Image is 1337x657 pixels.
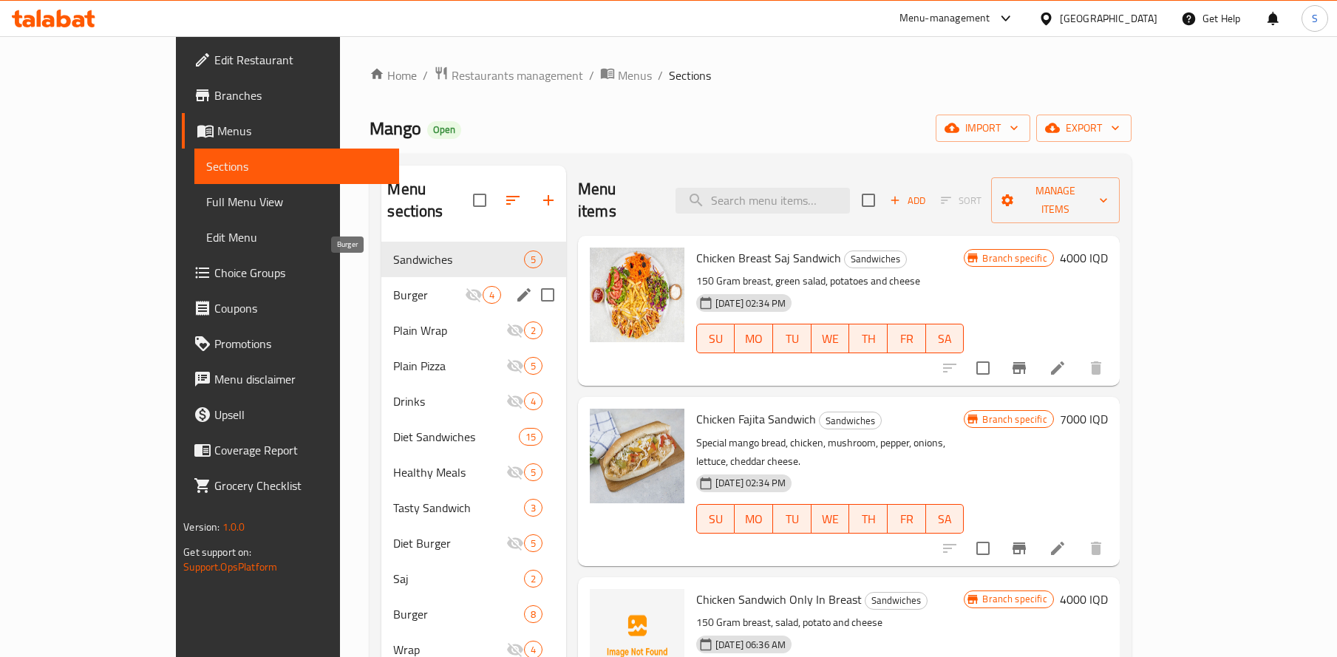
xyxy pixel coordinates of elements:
[1060,248,1108,268] h6: 4000 IQD
[888,504,926,534] button: FR
[222,517,245,537] span: 1.0.0
[812,504,850,534] button: WE
[381,384,566,419] div: Drinks4
[1001,350,1037,386] button: Branch-specific-item
[393,499,523,517] span: Tasty Sandwich
[214,264,387,282] span: Choice Groups
[888,192,928,209] span: Add
[427,123,461,136] span: Open
[214,441,387,459] span: Coverage Report
[214,299,387,317] span: Coupons
[393,463,506,481] span: Healthy Meals
[182,78,399,113] a: Branches
[206,228,387,246] span: Edit Menu
[948,119,1018,137] span: import
[524,499,542,517] div: items
[183,517,220,537] span: Version:
[703,328,729,350] span: SU
[427,121,461,139] div: Open
[967,533,999,564] span: Select to update
[844,251,907,268] div: Sandwiches
[888,324,926,353] button: FR
[884,189,931,212] button: Add
[381,561,566,596] div: Saj2
[1060,589,1108,610] h6: 4000 IQD
[894,508,920,530] span: FR
[524,357,542,375] div: items
[381,490,566,525] div: Tasty Sandwich3
[696,408,816,430] span: Chicken Fajita Sandwich
[817,508,844,530] span: WE
[710,296,792,310] span: [DATE] 02:34 PM
[506,534,524,552] svg: Inactive section
[899,10,990,27] div: Menu-management
[696,247,841,269] span: Chicken Breast Saj Sandwich
[381,419,566,455] div: Diet Sandwiches15
[393,428,518,446] div: Diet Sandwiches
[182,42,399,78] a: Edit Restaurant
[1036,115,1132,142] button: export
[387,178,473,222] h2: Menu sections
[370,66,1131,85] nav: breadcrumb
[393,605,523,623] span: Burger
[434,66,583,85] a: Restaurants management
[214,86,387,104] span: Branches
[618,67,652,84] span: Menus
[506,392,524,410] svg: Inactive section
[884,189,931,212] span: Add item
[853,185,884,216] span: Select section
[741,508,767,530] span: MO
[741,328,767,350] span: MO
[812,324,850,353] button: WE
[393,321,506,339] span: Plain Wrap
[1060,10,1157,27] div: [GEOGRAPHIC_DATA]
[710,638,792,652] span: [DATE] 06:36 AM
[1049,539,1066,557] a: Edit menu item
[506,357,524,375] svg: Inactive section
[773,504,812,534] button: TU
[519,428,542,446] div: items
[703,508,729,530] span: SU
[779,508,806,530] span: TU
[525,643,542,657] span: 4
[182,290,399,326] a: Coupons
[590,409,684,503] img: Chicken Fajita Sandwich
[214,335,387,353] span: Promotions
[525,607,542,622] span: 8
[182,432,399,468] a: Coverage Report
[214,406,387,423] span: Upsell
[465,286,483,304] svg: Inactive section
[926,504,965,534] button: SA
[525,572,542,586] span: 2
[817,328,844,350] span: WE
[393,251,523,268] div: Sandwiches
[1049,359,1066,377] a: Edit menu item
[381,525,566,561] div: Diet Burger5
[932,508,959,530] span: SA
[506,321,524,339] svg: Inactive section
[931,189,991,212] span: Select section first
[696,434,964,471] p: Special mango bread, chicken, mushroom, pepper, onions, lettuce, cheddar cheese.
[976,251,1052,265] span: Branch specific
[525,253,542,267] span: 5
[849,504,888,534] button: TH
[381,596,566,632] div: Burger8
[926,324,965,353] button: SA
[658,67,663,84] li: /
[696,272,964,290] p: 150 Gram breast, green salad, potatoes and cheese
[1078,350,1114,386] button: delete
[393,570,523,588] span: Saj
[735,324,773,353] button: MO
[393,392,506,410] span: Drinks
[696,588,862,610] span: Chicken Sandwich Only In Breast
[1078,531,1114,566] button: delete
[520,430,542,444] span: 15
[525,395,542,409] span: 4
[206,157,387,175] span: Sections
[967,353,999,384] span: Select to update
[214,477,387,494] span: Grocery Checklist
[194,219,399,255] a: Edit Menu
[214,51,387,69] span: Edit Restaurant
